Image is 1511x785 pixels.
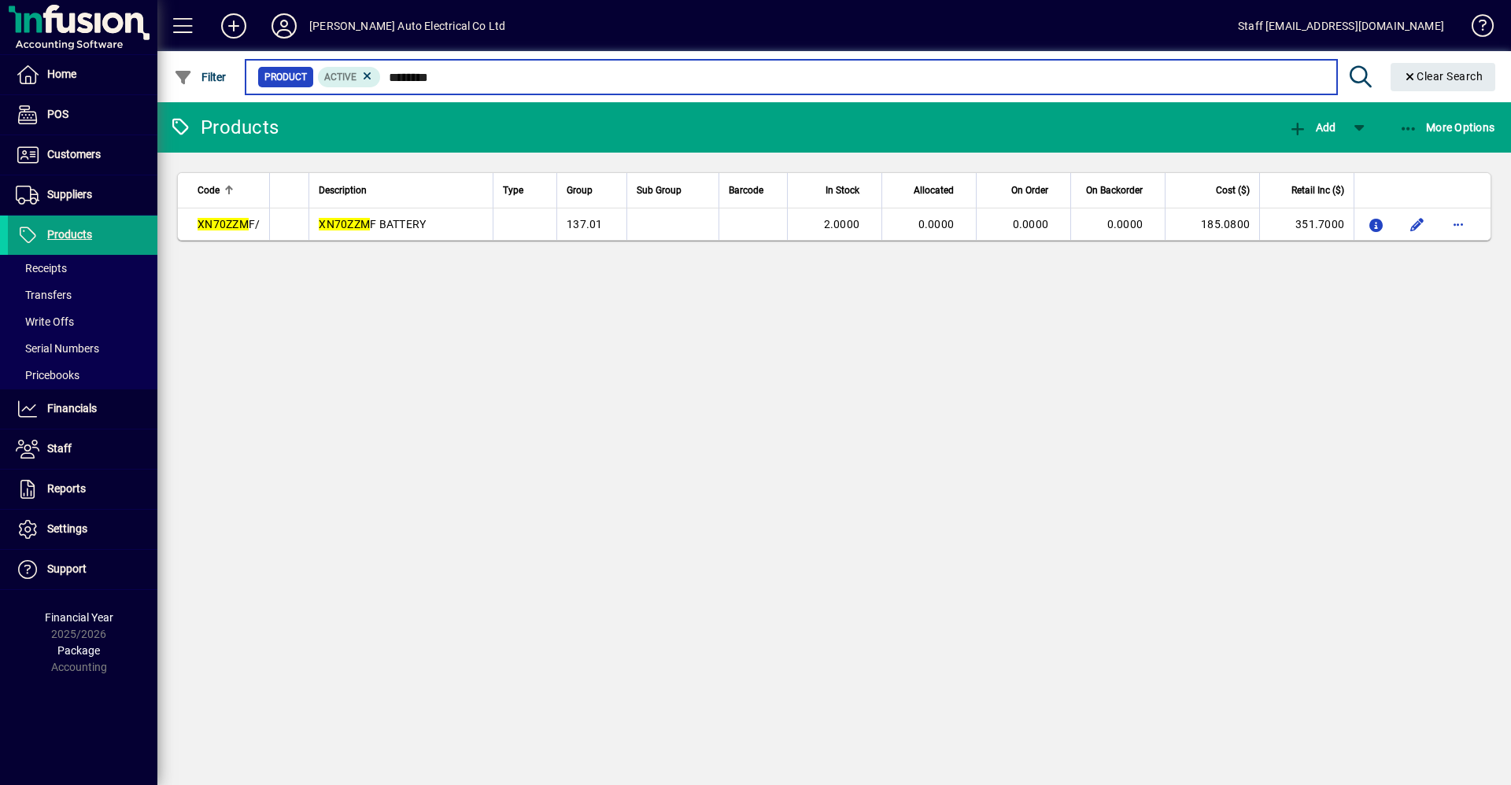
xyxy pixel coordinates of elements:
span: Financial Year [45,611,113,624]
span: Cost ($) [1216,182,1250,199]
div: Staff [EMAIL_ADDRESS][DOMAIN_NAME] [1238,13,1444,39]
span: Receipts [16,262,67,275]
div: Group [567,182,617,199]
span: Pricebooks [16,369,79,381]
a: Settings [8,510,157,549]
span: In Stock [826,182,859,199]
span: Product [264,69,307,85]
span: Serial Numbers [16,342,99,355]
button: Filter [170,63,231,91]
mat-chip: Activation Status: Active [318,67,381,87]
span: Clear Search [1403,70,1483,83]
button: More options [1446,212,1471,237]
span: F BATTERY [319,218,426,230]
a: Support [8,550,157,589]
span: Reports [47,482,86,495]
span: Filter [174,71,227,83]
a: Home [8,55,157,94]
a: Financials [8,389,157,429]
span: F/ [198,218,260,230]
div: Allocated [892,182,968,199]
span: 0.0000 [1013,218,1049,230]
span: Retail Inc ($) [1291,182,1344,199]
td: 185.0800 [1165,208,1259,240]
span: Barcode [729,182,763,199]
span: 0.0000 [1107,218,1143,230]
button: Add [209,12,259,40]
div: On Backorder [1081,182,1157,199]
a: Write Offs [8,308,157,335]
a: Transfers [8,282,157,308]
span: Staff [47,442,72,455]
span: Products [47,228,92,241]
span: Group [567,182,593,199]
span: Allocated [914,182,954,199]
span: On Backorder [1086,182,1143,199]
button: More Options [1395,113,1499,142]
a: Suppliers [8,175,157,215]
a: Receipts [8,255,157,282]
a: Reports [8,470,157,509]
button: Profile [259,12,309,40]
span: 2.0000 [824,218,860,230]
a: Customers [8,135,157,175]
span: 0.0000 [918,218,955,230]
span: Description [319,182,367,199]
div: Code [198,182,260,199]
span: Write Offs [16,315,74,328]
span: Financials [47,402,97,415]
div: Products [169,115,279,140]
div: [PERSON_NAME] Auto Electrical Co Ltd [309,13,505,39]
div: In Stock [797,182,874,199]
a: Pricebooks [8,362,157,389]
span: Transfers [16,289,72,301]
a: Knowledge Base [1460,3,1491,54]
a: Staff [8,429,157,469]
span: Code [198,182,220,199]
span: Support [47,562,87,575]
em: XN70ZZM [198,218,249,230]
div: Barcode [729,182,778,199]
span: Sub Group [637,182,682,199]
span: On Order [1011,182,1048,199]
div: On Order [986,182,1062,199]
span: Home [47,68,76,80]
span: Suppliers [47,188,92,201]
td: 351.7000 [1259,208,1354,240]
span: 137.01 [567,218,603,230]
span: More Options [1399,121,1495,134]
div: Type [503,182,547,199]
button: Clear [1391,63,1496,91]
span: Package [57,644,100,657]
span: Customers [47,148,101,160]
div: Sub Group [637,182,709,199]
a: POS [8,95,157,135]
span: Add [1288,121,1336,134]
span: Type [503,182,523,199]
span: POS [47,108,68,120]
span: Settings [47,522,87,535]
em: XN70ZZM [319,218,370,230]
button: Add [1284,113,1339,142]
button: Edit [1405,212,1430,237]
a: Serial Numbers [8,335,157,362]
div: Description [319,182,483,199]
span: Active [324,72,357,83]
